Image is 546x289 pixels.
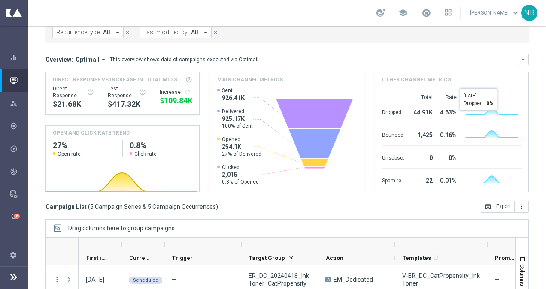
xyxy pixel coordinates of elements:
[222,115,253,123] span: 925.17K
[124,28,131,37] button: close
[202,29,209,36] i: arrow_drop_down
[410,150,433,164] div: 0
[9,100,28,107] button: person_search Explore
[9,191,28,198] button: Data Studio
[10,213,18,221] i: lightbulb
[521,5,537,21] div: NR
[9,145,28,152] div: play_circle_outline Execute
[9,123,28,129] button: gps_fixed Plan
[436,173,457,187] div: 0.01%
[518,54,529,65] button: keyboard_arrow_down
[129,276,163,284] colored-tag: Scheduled
[436,150,457,164] div: 0%
[103,29,110,36] span: All
[469,6,521,19] a: [PERSON_NAME]keyboard_arrow_down
[217,76,283,84] h4: Main channel metrics
[436,94,457,101] div: Rate
[222,178,259,185] span: 0.8% of Opened
[86,276,104,283] div: 25 Sep 2025, Thursday
[68,225,175,232] div: Row Groups
[129,255,150,261] span: Current Status
[410,173,433,187] div: 22
[53,276,61,283] button: more_vert
[9,77,28,84] div: Mission Control
[10,145,18,153] i: play_circle_outline
[325,277,331,282] span: A
[481,201,515,213] button: open_in_browser Export
[90,203,216,211] span: 5 Campaign Series & 5 Campaign Occurrences
[222,171,259,178] span: 2,015
[143,29,189,36] span: Last modified by:
[56,29,101,36] span: Recurrence type:
[10,54,18,62] i: equalizer
[10,122,28,130] div: Plan
[9,214,28,220] button: lightbulb Optibot 6
[398,8,408,18] span: school
[222,87,245,94] span: Sent
[10,145,28,153] div: Execute
[9,54,28,61] button: equalizer Dashboard
[222,164,259,171] span: Clicked
[68,225,175,232] span: Drag columns here to group campaigns
[10,122,18,130] i: gps_fixed
[9,251,17,259] i: settings
[249,255,285,261] span: Target Group
[511,8,520,18] span: keyboard_arrow_down
[114,29,121,36] i: arrow_drop_down
[45,203,218,211] h3: Campaign List
[160,89,192,96] div: Increase
[124,30,130,36] i: close
[73,56,110,63] button: Optimail arrow_drop_down
[212,30,218,36] i: close
[382,173,407,187] div: Spam reported
[172,255,193,261] span: Trigger
[249,272,311,287] span: ER_DC_20240418_InkToner_CatPropensity
[222,143,261,151] span: 254.1K
[76,56,100,63] span: Optimail
[53,76,183,84] span: Direct Response VS Increase In Total Mid Shipment Dotcom Transaction Amount
[494,276,499,283] span: —
[410,127,433,141] div: 1,425
[10,99,18,107] i: person_search
[4,244,22,266] div: Settings
[222,123,253,129] span: 100% of Sent
[10,190,28,198] div: Data Studio
[436,105,457,118] div: 4.63%
[9,168,28,175] button: track_changes Analyze
[10,168,28,175] div: Analyze
[134,151,157,157] span: Click rate
[14,214,20,219] div: 6
[10,69,28,92] div: Mission Control
[481,203,529,210] multiple-options-button: Export to CSV
[222,151,261,157] span: 27% of Delivered
[160,96,192,106] div: $109,839
[403,255,431,261] span: Templates
[108,85,146,99] div: Test Response
[519,264,526,286] span: Columns
[52,27,124,38] button: Recurrence type: All arrow_drop_down
[88,203,90,211] span: (
[222,108,253,115] span: Delivered
[191,29,198,36] span: All
[140,27,212,38] button: Last modified by: All arrow_drop_down
[58,151,81,157] span: Open rate
[382,76,451,84] h4: Other channel metrics
[402,272,480,287] span: V-ER_DC_CatPropensity_InkToner
[108,99,146,109] div: $417,322
[410,94,433,101] div: Total
[216,203,218,211] span: )
[10,168,18,175] i: track_changes
[53,99,94,109] div: $21,680
[515,201,529,213] button: more_vert
[495,255,516,261] span: Promotions
[382,127,407,141] div: Bounced
[86,255,107,261] span: First in Range
[212,28,219,37] button: close
[222,94,245,102] span: 926.41K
